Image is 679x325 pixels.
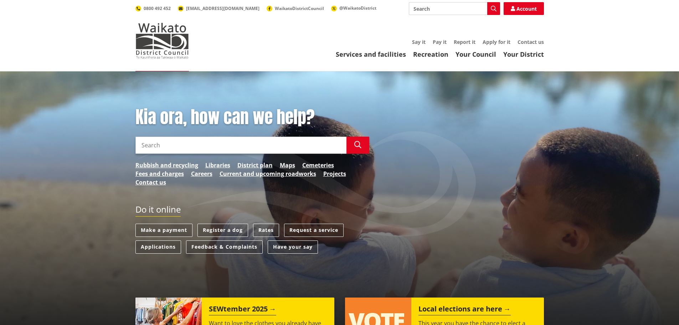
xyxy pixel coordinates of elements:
a: Recreation [413,50,448,59]
h2: SEWtember 2025 [209,305,276,315]
a: Applications [135,240,181,254]
a: Libraries [205,161,230,169]
input: Search input [135,137,346,154]
a: Apply for it [483,39,510,45]
a: Current and upcoming roadworks [220,169,316,178]
a: Careers [191,169,212,178]
a: Contact us [135,178,166,187]
a: District plan [237,161,273,169]
a: Cemeteries [302,161,334,169]
a: Contact us [518,39,544,45]
input: Search input [409,2,500,15]
span: @WaikatoDistrict [339,5,376,11]
h1: Kia ora, how can we help? [135,107,369,128]
a: Pay it [433,39,447,45]
a: Fees and charges [135,169,184,178]
a: Services and facilities [336,50,406,59]
a: [EMAIL_ADDRESS][DOMAIN_NAME] [178,5,259,11]
a: 0800 492 452 [135,5,171,11]
img: Waikato District Council - Te Kaunihera aa Takiwaa o Waikato [135,23,189,59]
a: Say it [412,39,426,45]
a: Projects [323,169,346,178]
a: Your Council [456,50,496,59]
a: Make a payment [135,224,192,237]
h2: Do it online [135,204,181,217]
a: Feedback & Complaints [186,240,263,254]
a: Register a dog [197,224,248,237]
a: Report it [454,39,475,45]
a: Account [504,2,544,15]
a: Rates [253,224,279,237]
a: Have your say [268,240,318,254]
a: Rubbish and recycling [135,161,198,169]
span: [EMAIL_ADDRESS][DOMAIN_NAME] [186,5,259,11]
a: Maps [280,161,295,169]
a: @WaikatoDistrict [331,5,376,11]
a: Request a service [284,224,344,237]
h2: Local elections are here [418,305,511,315]
a: Your District [503,50,544,59]
span: WaikatoDistrictCouncil [275,5,324,11]
span: 0800 492 452 [144,5,171,11]
a: WaikatoDistrictCouncil [267,5,324,11]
